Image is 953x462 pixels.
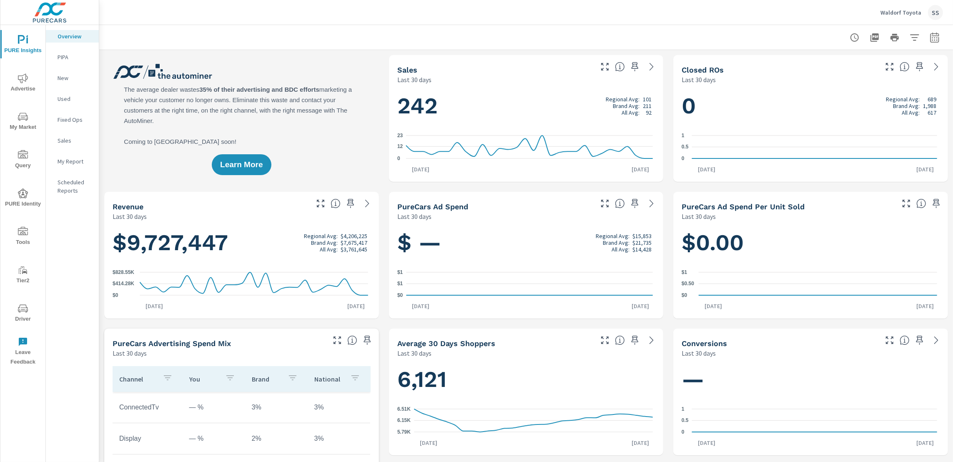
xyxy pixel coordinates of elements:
[397,418,411,424] text: 6.15K
[58,53,92,61] p: PIPA
[113,269,134,275] text: $828.55K
[886,96,920,103] p: Regional Avg:
[320,246,338,253] p: All Avg:
[622,109,640,116] p: All Avg:
[3,337,43,367] span: Leave Feedback
[910,302,940,310] p: [DATE]
[606,96,640,103] p: Regional Avg:
[893,103,920,109] p: Brand Avg:
[113,202,143,211] h5: Revenue
[916,198,926,208] span: Average cost of advertising per each vehicle sold at the dealer over the selected date range. The...
[682,418,689,424] text: 0.5
[397,156,400,161] text: 0
[930,60,943,73] a: See more details in report
[341,239,367,246] p: $7,675,417
[0,25,45,370] div: nav menu
[645,197,658,210] a: See more details in report
[397,429,411,435] text: 5.79K
[626,302,655,310] p: [DATE]
[632,246,652,253] p: $14,428
[311,239,338,246] p: Brand Avg:
[341,246,367,253] p: $3,761,645
[615,62,625,72] span: Number of vehicles sold by the dealership over the selected date range. [Source: This data is sou...
[113,292,118,298] text: $0
[397,133,403,138] text: 23
[397,202,468,211] h5: PureCars Ad Spend
[928,109,936,116] p: 617
[361,197,374,210] a: See more details in report
[397,406,411,412] text: 6.51K
[699,302,728,310] p: [DATE]
[397,339,495,348] h5: Average 30 Days Shoppers
[58,136,92,145] p: Sales
[682,75,716,85] p: Last 30 days
[682,202,805,211] h5: PureCars Ad Spend Per Unit Sold
[928,96,936,103] p: 689
[645,334,658,347] a: See more details in report
[682,269,687,275] text: $1
[183,397,245,418] td: — %
[682,348,716,358] p: Last 30 days
[906,29,923,46] button: Apply Filters
[397,143,403,149] text: 12
[913,60,926,73] span: Save this to your personalized report
[308,397,370,418] td: 3%
[113,348,147,358] p: Last 30 days
[913,334,926,347] span: Save this to your personalized report
[113,228,371,257] h1: $9,727,447
[46,30,99,43] div: Overview
[596,233,629,239] p: Regional Avg:
[645,60,658,73] a: See more details in report
[397,65,417,74] h5: Sales
[341,302,371,310] p: [DATE]
[58,32,92,40] p: Overview
[46,176,99,197] div: Scheduled Reports
[397,269,403,275] text: $1
[344,197,357,210] span: Save this to your personalized report
[880,9,921,16] p: Waldorf Toyota
[628,334,642,347] span: Save this to your personalized report
[58,95,92,103] p: Used
[220,161,263,168] span: Learn More
[682,211,716,221] p: Last 30 days
[113,339,231,348] h5: PureCars Advertising Spend Mix
[414,439,443,447] p: [DATE]
[397,348,431,358] p: Last 30 days
[682,92,940,120] h1: 0
[3,150,43,171] span: Query
[923,103,936,109] p: 1,988
[632,239,652,246] p: $21,735
[189,375,218,383] p: You
[643,103,652,109] p: 211
[46,134,99,147] div: Sales
[3,112,43,132] span: My Market
[910,439,940,447] p: [DATE]
[245,397,308,418] td: 3%
[615,198,625,208] span: Total cost of media for all PureCars channels for the selected dealership group over the selected...
[900,335,910,345] span: The number of dealer-specified goals completed by a visitor. [Source: This data is provided by th...
[598,334,612,347] button: Make Fullscreen
[3,227,43,247] span: Tools
[628,60,642,73] span: Save this to your personalized report
[643,96,652,103] p: 101
[183,428,245,449] td: — %
[3,73,43,94] span: Advertise
[3,188,43,209] span: PURE Identity
[46,155,99,168] div: My Report
[113,397,183,418] td: ConnectedTv
[406,165,435,173] p: [DATE]
[58,74,92,82] p: New
[46,51,99,63] div: PIPA
[598,60,612,73] button: Make Fullscreen
[612,246,629,253] p: All Avg:
[397,228,655,257] h1: $ —
[113,281,134,287] text: $414.28K
[58,178,92,195] p: Scheduled Reports
[930,197,943,210] span: Save this to your personalized report
[646,109,652,116] p: 92
[3,304,43,324] span: Driver
[314,197,327,210] button: Make Fullscreen
[900,197,913,210] button: Make Fullscreen
[603,239,629,246] p: Brand Avg:
[397,365,655,394] h1: 6,121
